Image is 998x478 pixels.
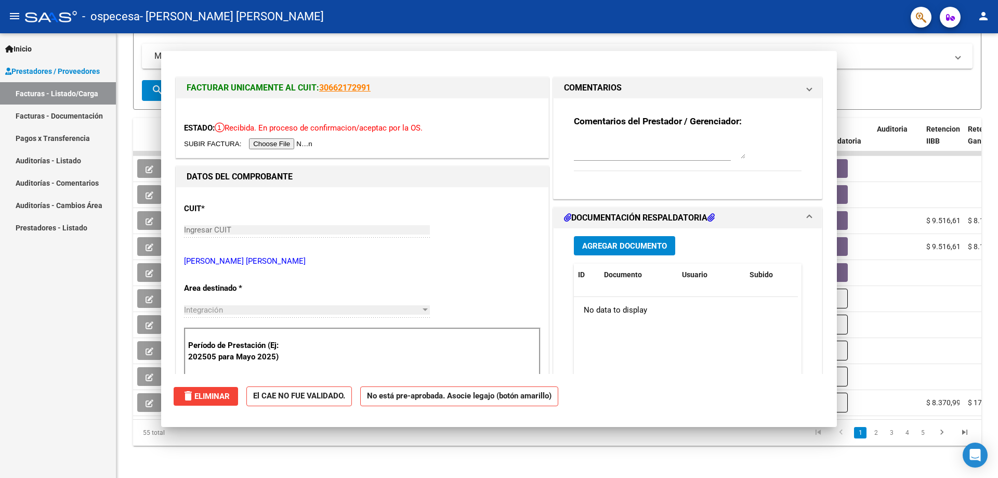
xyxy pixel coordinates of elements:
span: Inicio [5,43,32,55]
span: Retencion IIBB [926,125,960,145]
mat-expansion-panel-header: COMENTARIOS [554,77,822,98]
span: Documento [604,270,642,279]
span: Integración [184,305,223,315]
span: $ 8.370,99 [926,398,961,407]
a: go to previous page [831,427,851,438]
h1: COMENTARIOS [564,82,622,94]
h1: DOCUMENTACIÓN RESPALDATORIA [564,212,715,224]
span: Doc Respaldatoria [815,125,861,145]
span: - [PERSON_NAME] [PERSON_NAME] [140,5,324,28]
li: page 2 [868,424,884,442]
mat-icon: search [151,84,164,96]
button: Agregar Documento [574,236,675,255]
a: go to next page [932,427,952,438]
li: page 1 [852,424,868,442]
span: Subido [750,270,773,279]
span: $ 9.516,61 [926,216,961,225]
mat-panel-title: MAS FILTROS [154,50,948,62]
span: ESTADO: [184,123,215,133]
strong: DATOS DEL COMPROBANTE [187,172,293,182]
datatable-header-cell: Documento [600,264,678,286]
datatable-header-cell: ID [574,264,600,286]
strong: Comentarios del Prestador / Gerenciador: [574,116,742,126]
datatable-header-cell: Subido [745,264,797,286]
a: 3 [885,427,898,438]
mat-icon: menu [8,10,21,22]
span: $ 9.516,61 [926,242,961,251]
datatable-header-cell: Usuario [678,264,745,286]
a: 1 [854,427,866,438]
div: No data to display [574,297,798,323]
p: CUIT [184,203,291,215]
span: - ospecesa [82,5,140,28]
p: [PERSON_NAME] [PERSON_NAME] [184,255,541,267]
p: Area destinado * [184,282,291,294]
li: page 3 [884,424,899,442]
div: Open Intercom Messenger [963,443,988,468]
span: Agregar Documento [582,241,667,251]
a: 4 [901,427,913,438]
span: Buscar Comprobante [151,86,254,95]
div: 55 total [133,420,301,446]
a: 2 [870,427,882,438]
strong: No está pre-aprobada. Asocie legajo (botón amarillo) [360,386,558,407]
div: DOCUMENTACIÓN RESPALDATORIA [554,228,822,444]
p: Período de Prestación (Ej: 202505 para Mayo 2025) [188,340,293,363]
a: 30662172991 [319,83,371,93]
li: page 5 [915,424,930,442]
span: Usuario [682,270,707,279]
datatable-header-cell: Doc Respaldatoria [810,118,873,164]
div: COMENTARIOS [554,98,822,199]
button: Eliminar [174,387,238,406]
span: ID [578,270,585,279]
span: Recibida. En proceso de confirmacion/aceptac por la OS. [215,123,423,133]
strong: El CAE NO FUE VALIDADO. [246,386,352,407]
span: Auditoria [877,125,908,133]
a: go to last page [955,427,975,438]
mat-expansion-panel-header: DOCUMENTACIÓN RESPALDATORIA [554,208,822,228]
datatable-header-cell: Auditoria [873,118,922,164]
span: Prestadores / Proveedores [5,66,100,77]
mat-icon: delete [182,390,194,402]
li: page 4 [899,424,915,442]
a: go to first page [808,427,828,438]
a: 5 [916,427,929,438]
span: Eliminar [182,392,230,401]
datatable-header-cell: Retencion IIBB [922,118,964,164]
mat-icon: person [977,10,990,22]
datatable-header-cell: Acción [797,264,849,286]
span: FACTURAR UNICAMENTE AL CUIT: [187,83,319,93]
